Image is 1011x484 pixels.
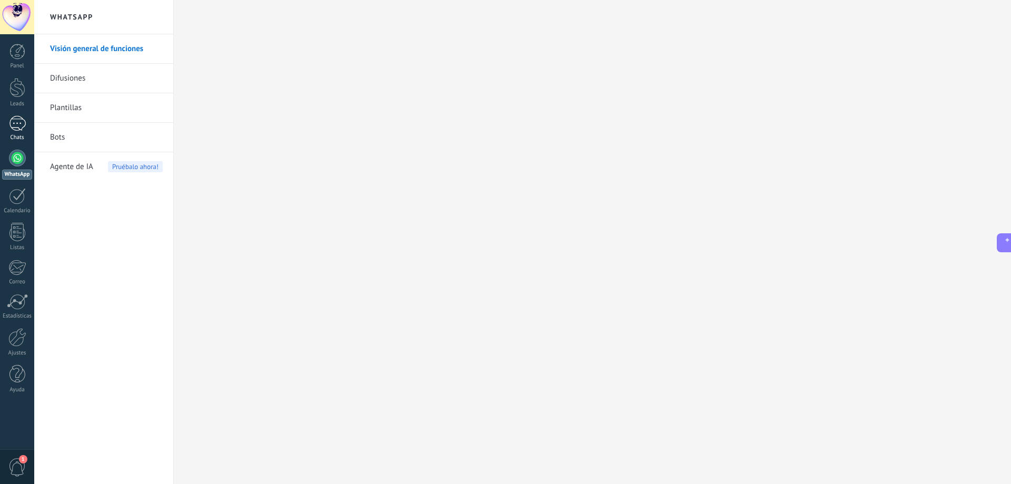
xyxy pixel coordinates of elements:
[2,208,33,214] div: Calendario
[34,152,173,181] li: Agente de IA
[2,313,33,320] div: Estadísticas
[19,455,27,463] span: 1
[2,244,33,251] div: Listas
[50,34,163,64] a: Visión general de funciones
[34,64,173,93] li: Difusiones
[2,170,32,180] div: WhatsApp
[34,123,173,152] li: Bots
[34,93,173,123] li: Plantillas
[50,152,163,182] a: Agente de IAPruébalo ahora!
[50,93,163,123] a: Plantillas
[2,387,33,393] div: Ayuda
[2,134,33,141] div: Chats
[50,64,163,93] a: Difusiones
[2,350,33,357] div: Ajustes
[50,123,163,152] a: Bots
[2,63,33,70] div: Panel
[34,34,173,64] li: Visión general de funciones
[108,161,163,172] span: Pruébalo ahora!
[50,152,93,182] span: Agente de IA
[2,101,33,107] div: Leads
[2,279,33,285] div: Correo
